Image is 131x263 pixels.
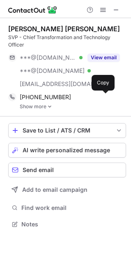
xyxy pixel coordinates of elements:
button: save-profile-one-click [8,123,126,138]
button: Notes [8,219,126,230]
button: AI write personalized message [8,143,126,158]
img: - [47,104,52,109]
span: AI write personalized message [23,147,110,154]
span: ***@[DOMAIN_NAME] [20,54,76,61]
img: ContactOut v5.3.10 [8,5,57,15]
span: Send email [23,167,54,173]
span: Add to email campaign [22,186,87,193]
span: [PHONE_NUMBER] [20,93,71,101]
span: Find work email [21,204,123,212]
div: SVP - Chief Transformation and Technology Officer [8,34,126,49]
span: Notes [21,221,123,228]
button: Find work email [8,202,126,214]
span: ***@[DOMAIN_NAME] [20,67,85,74]
div: [PERSON_NAME] [PERSON_NAME] [8,25,120,33]
button: Send email [8,163,126,177]
div: Save to List / ATS / CRM [23,127,112,134]
span: [EMAIL_ADDRESS][DOMAIN_NAME] [20,80,105,88]
button: Add to email campaign [8,182,126,197]
button: Reveal Button [87,54,120,62]
a: Show more [20,104,126,109]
